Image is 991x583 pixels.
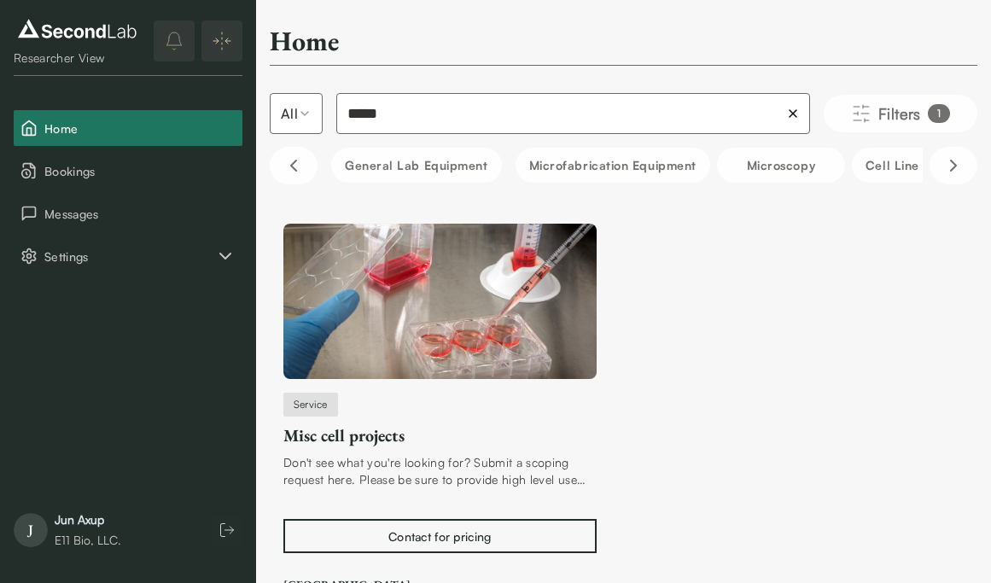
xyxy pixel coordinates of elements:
span: Service [294,397,328,412]
button: Select listing type [270,93,323,134]
button: Microfabrication Equipment [516,148,710,183]
span: Filters [878,102,921,125]
button: Cell line service [852,148,982,183]
div: 1 [928,104,950,123]
button: General Lab equipment [331,148,502,183]
button: Scroll left [270,147,318,184]
span: J [14,513,48,547]
span: Home [44,120,236,137]
button: Microscopy [717,148,845,183]
button: Bookings [14,153,242,189]
button: Messages [14,195,242,231]
button: notifications [154,20,195,61]
button: Filters [824,95,977,132]
div: Contact for pricing [388,528,491,545]
span: Messages [44,205,236,223]
button: Log out [212,515,242,545]
div: E11 Bio, LLC. [55,532,121,549]
button: Expand/Collapse sidebar [201,20,242,61]
span: Bookings [44,162,236,180]
div: Researcher View [14,50,141,67]
img: logo [14,15,141,43]
button: Scroll right [930,147,977,184]
div: Jun Axup [55,511,121,528]
span: Settings [44,248,215,265]
button: Home [14,110,242,146]
div: Don't see what you're looking for? Submit a scoping request here. Please be sure to provide high ... [283,454,597,488]
div: Misc cell projects [283,423,597,447]
img: Misc cell projects [283,224,597,379]
button: Settings [14,238,242,274]
div: Settings sub items [14,238,242,274]
h2: Home [270,24,339,58]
